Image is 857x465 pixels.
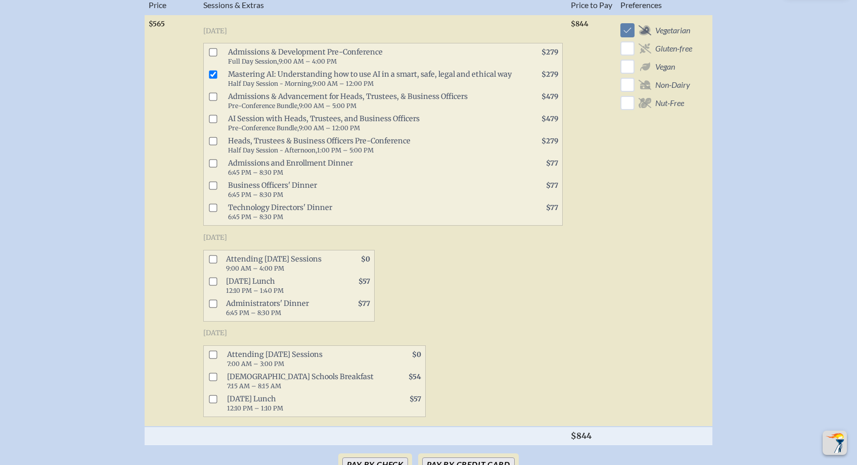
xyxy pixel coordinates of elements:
[224,157,518,179] span: Admissions and Enrollment Dinner
[655,62,675,72] span: Vegan
[542,137,558,145] span: $279
[228,146,317,154] span: Half Day Session - Afternoon,
[224,112,518,134] span: AI Session with Heads, Trustees, and Business Officers
[224,179,518,201] span: Business Officers' Dinner
[542,48,558,57] span: $279
[228,169,283,176] span: 6:45 PM – 8:30 PM
[228,124,299,132] span: Pre-Conference Bundle,
[410,395,421,403] span: $57
[224,45,518,68] span: Admissions & Development Pre-Conference
[823,431,847,455] button: Scroll Top
[224,90,518,112] span: Admissions & Advancement for Heads, Trustees, & Business Officers
[227,360,284,368] span: 7:00 AM – 3:00 PM
[203,329,227,337] span: [DATE]
[655,25,690,35] span: Vegetarian
[358,299,370,308] span: $77
[149,20,165,28] span: $565
[224,201,518,223] span: Technology Directors' Dinner
[203,233,227,242] span: [DATE]
[412,350,421,359] span: $0
[542,92,558,101] span: $479
[223,348,381,370] span: Attending [DATE] Sessions
[542,115,558,123] span: $479
[228,102,299,110] span: Pre-Conference Bundle,
[223,392,381,415] span: [DATE] Lunch
[655,98,684,108] span: Nut-Free
[203,27,227,35] span: [DATE]
[222,297,330,319] span: Administrators' Dinner
[825,433,845,453] img: To the top
[227,404,283,412] span: 12:10 PM – 1:10 PM
[224,134,518,157] span: Heads, Trustees & Business Officers Pre-Conference
[226,309,281,317] span: 6:45 PM – 8:30 PM
[299,124,360,132] span: 9:00 AM – 12:00 PM
[228,213,283,221] span: 6:45 PM – 8:30 PM
[312,80,374,87] span: 9:00 AM – 12:00 PM
[546,181,558,190] span: $77
[546,159,558,168] span: $77
[567,427,616,445] th: $844
[222,252,330,275] span: Attending [DATE] Sessions
[655,43,692,54] span: Gluten-free
[222,275,330,297] span: [DATE] Lunch
[226,287,284,294] span: 12:10 PM – 1:40 PM
[358,277,370,286] span: $57
[279,58,337,65] span: 9:00 AM – 4:00 PM
[546,203,558,212] span: $77
[361,255,370,264] span: $0
[228,58,279,65] span: Full Day Session,
[409,373,421,381] span: $54
[227,382,281,390] span: 7:15 AM – 8:15 AM
[223,370,381,392] span: [DEMOGRAPHIC_DATA] Schools Breakfast
[228,191,283,198] span: 6:45 PM – 8:30 PM
[655,80,690,90] span: Non-Dairy
[224,68,518,90] span: Mastering AI: Understanding how to use AI in a smart, safe, legal and ethical way
[542,70,558,79] span: $279
[226,265,284,272] span: 9:00 AM – 4:00 PM
[299,102,356,110] span: 9:00 AM – 5:00 PM
[228,80,312,87] span: Half Day Session - Morning,
[571,20,589,28] span: $844
[317,146,374,154] span: 1:00 PM – 5:00 PM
